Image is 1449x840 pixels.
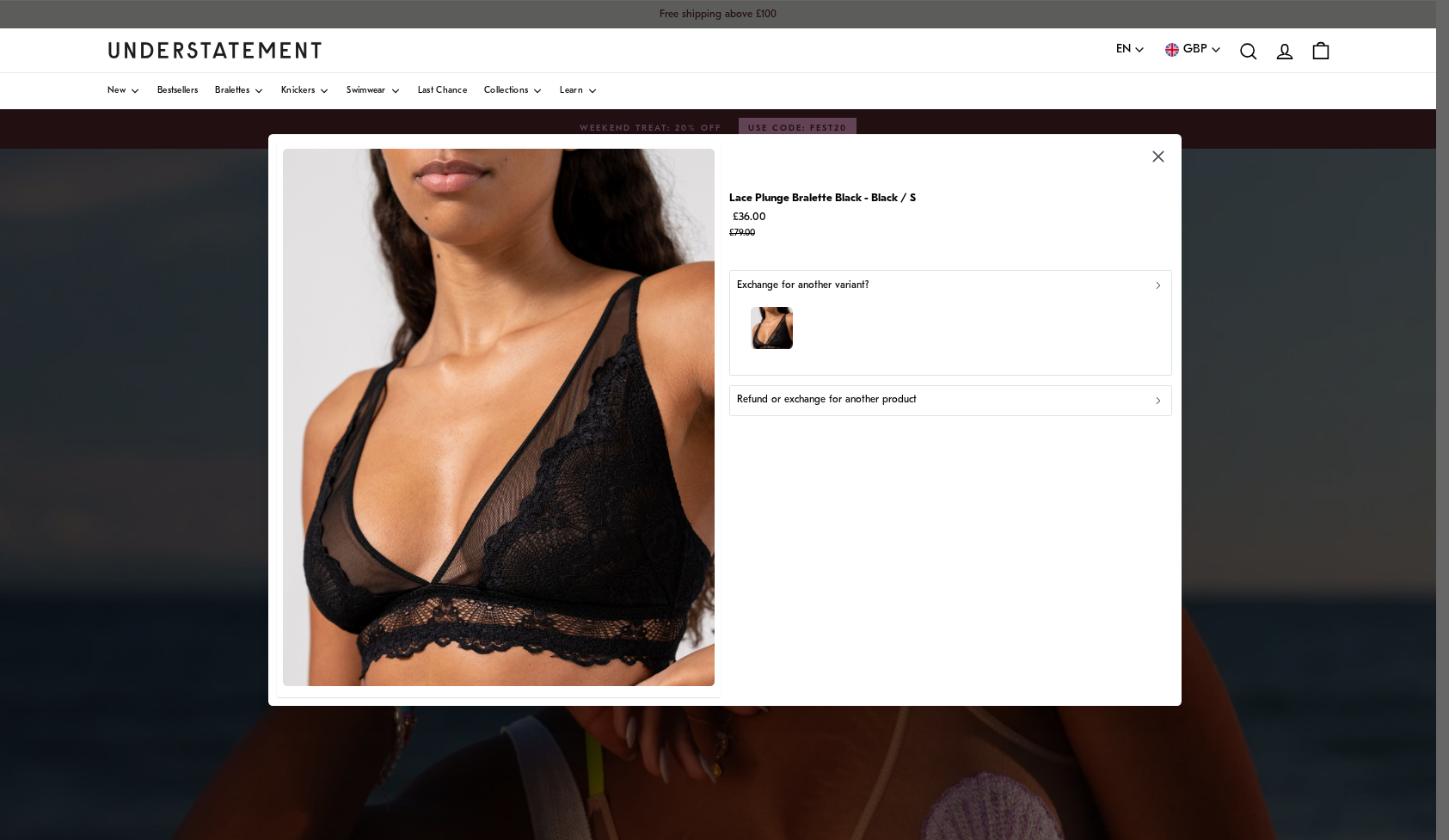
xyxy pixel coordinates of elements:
span: Bestsellers [157,87,198,95]
button: Refund or exchange for another product [729,384,1172,415]
img: lace-plunge-bralette-black-3.jpg [283,149,715,686]
a: Knickers [281,73,329,109]
p: £36.00 [729,208,916,242]
a: Bestsellers [157,73,198,109]
button: EN [1116,40,1145,59]
span: Knickers [281,87,315,95]
a: Collections [484,73,543,109]
strike: £79.00 [729,229,755,238]
a: Bralettes [215,73,264,109]
button: GBP [1163,40,1222,59]
span: Learn [560,87,583,95]
span: Last Chance [418,87,467,95]
span: New [107,87,126,95]
span: Bralettes [215,87,249,95]
span: EN [1116,40,1131,59]
p: Refund or exchange for another product [736,392,916,408]
a: Learn [560,73,598,109]
p: Exchange for another variant? [736,278,868,294]
img: model-name=Luna|model-size=M [750,307,792,349]
span: Swimwear [347,87,385,95]
a: Swimwear [347,73,400,109]
button: Exchange for another variant?model-name=Luna|model-size=M [729,270,1172,376]
p: Lace Plunge Bralette Black - Black / S [729,189,916,207]
a: New [107,73,140,109]
span: Collections [484,87,528,95]
a: Understatement Homepage [107,42,322,58]
span: GBP [1183,40,1207,59]
a: Last Chance [418,73,467,109]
